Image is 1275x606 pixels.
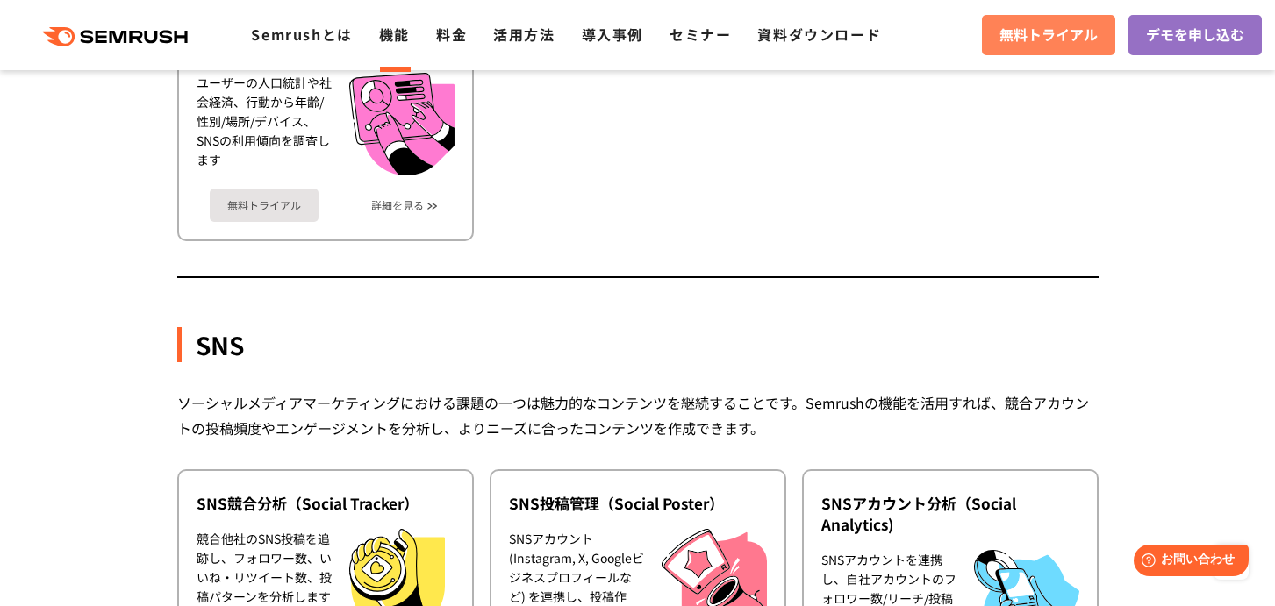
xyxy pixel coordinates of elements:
a: 詳細を見る [371,199,424,211]
a: 無料トライアル [982,15,1115,55]
div: ユーザーの人口統計や社会経済、行動から年齢/性別/場所/デバイス、SNSの利用傾向を調査します [197,73,332,175]
a: 料金 [436,24,467,45]
div: ソーシャルメディアマーケティングにおける課題の一つは魅力的なコンテンツを継続することです。Semrushの機能を活用すれば、競合アカウントの投稿頻度やエンゲージメントを分析し、よりニーズに合った... [177,390,1099,441]
img: ユーザー属性分析（One2Target） [349,73,455,175]
div: SNS競合分析（Social Tracker） [197,493,455,514]
a: 無料トライアル [210,189,319,222]
div: SNS投稿管理（Social Poster） [509,493,767,514]
div: SNSアカウント分析（Social Analytics) [821,493,1079,535]
a: 活用方法 [493,24,555,45]
span: 無料トライアル [999,24,1098,46]
iframe: Help widget launcher [1119,538,1256,587]
a: Semrushとは [251,24,352,45]
a: 資料ダウンロード [757,24,881,45]
a: 機能 [379,24,410,45]
a: デモを申し込む [1128,15,1262,55]
a: 導入事例 [582,24,643,45]
div: SNS [177,327,1099,362]
span: デモを申し込む [1146,24,1244,46]
a: セミナー [670,24,731,45]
